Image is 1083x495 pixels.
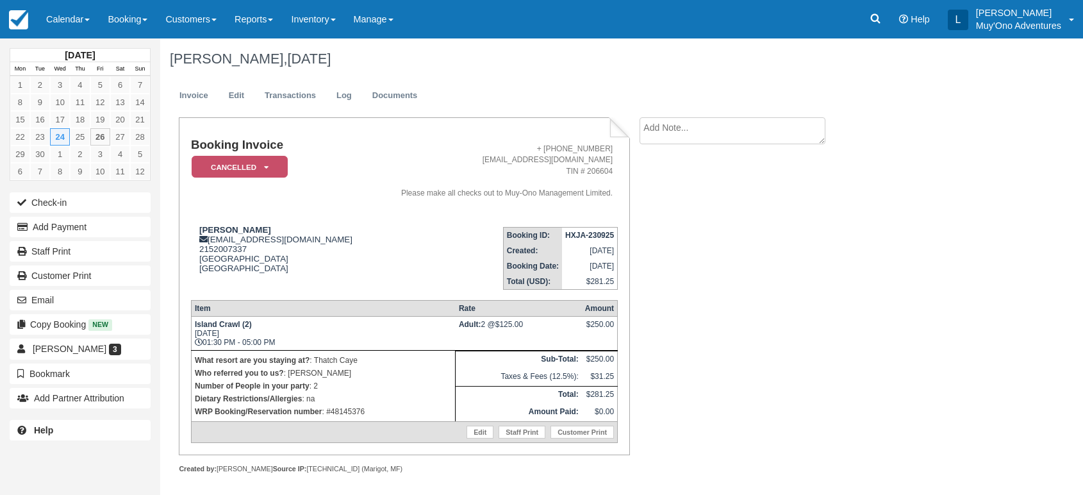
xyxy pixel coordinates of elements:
[192,156,288,178] em: Cancelled
[562,258,618,274] td: [DATE]
[582,404,618,421] td: $0.00
[10,128,30,146] a: 22
[30,111,50,128] a: 16
[70,62,90,76] th: Thu
[9,10,28,29] img: checkfront-main-nav-mini-logo.png
[30,76,50,94] a: 2
[90,128,110,146] a: 26
[195,369,284,378] strong: Who referred you to us?
[50,111,70,128] a: 17
[191,138,371,152] h1: Booking Invoice
[565,231,614,240] strong: HXJA-230925
[550,426,614,439] a: Customer Print
[170,83,218,108] a: Invoice
[195,392,452,405] p: : na
[195,405,452,418] p: : #48145376
[456,369,582,386] td: Taxes & Fees (12.5%):
[130,111,150,128] a: 21
[562,243,618,258] td: [DATE]
[191,225,371,289] div: [EMAIL_ADDRESS][DOMAIN_NAME] 2152007337 [GEOGRAPHIC_DATA] [GEOGRAPHIC_DATA]
[467,426,493,439] a: Edit
[90,76,110,94] a: 5
[582,369,618,386] td: $31.25
[582,387,618,404] td: $281.25
[30,62,50,76] th: Tue
[50,62,70,76] th: Wed
[50,163,70,180] a: 8
[30,128,50,146] a: 23
[363,83,427,108] a: Documents
[70,146,90,163] a: 2
[273,465,307,473] strong: Source IP:
[90,146,110,163] a: 3
[10,217,151,237] button: Add Payment
[499,426,545,439] a: Staff Print
[70,76,90,94] a: 4
[110,111,130,128] a: 20
[10,111,30,128] a: 15
[10,241,151,262] a: Staff Print
[562,274,618,290] td: $281.25
[376,144,613,199] address: + [PHONE_NUMBER] [EMAIL_ADDRESS][DOMAIN_NAME] TIN # 206604 Please make all checks out to Muy-Ono ...
[30,163,50,180] a: 7
[195,354,452,367] p: : Thatch Caye
[130,128,150,146] a: 28
[219,83,254,108] a: Edit
[130,62,150,76] th: Sun
[503,274,562,290] th: Total (USD):
[911,14,930,24] span: Help
[948,10,968,30] div: L
[195,394,302,403] strong: Dietary Restrictions/Allergies
[327,83,361,108] a: Log
[456,300,582,316] th: Rate
[70,111,90,128] a: 18
[50,146,70,163] a: 1
[130,76,150,94] a: 7
[90,163,110,180] a: 10
[10,364,151,384] button: Bookmark
[110,163,130,180] a: 11
[130,94,150,111] a: 14
[109,344,121,355] span: 3
[503,227,562,243] th: Booking ID:
[195,380,452,392] p: : 2
[195,382,310,390] strong: Number of People in your party
[130,146,150,163] a: 5
[110,76,130,94] a: 6
[195,367,452,380] p: : [PERSON_NAME]
[10,388,151,408] button: Add Partner Attribution
[582,351,618,369] td: $250.00
[503,243,562,258] th: Created:
[90,94,110,111] a: 12
[456,316,582,350] td: 2 @
[65,50,95,60] strong: [DATE]
[170,51,963,67] h1: [PERSON_NAME],
[10,339,151,359] a: [PERSON_NAME] 3
[503,258,562,274] th: Booking Date:
[191,155,283,179] a: Cancelled
[585,320,614,339] div: $250.00
[70,163,90,180] a: 9
[30,146,50,163] a: 30
[10,192,151,213] button: Check-in
[179,464,629,474] div: [PERSON_NAME] [TECHNICAL_ID] (Marigot, MF)
[495,320,523,329] span: $125.00
[459,320,481,329] strong: Adult
[191,300,455,316] th: Item
[899,15,908,24] i: Help
[456,351,582,369] th: Sub-Total:
[50,128,70,146] a: 24
[195,320,252,329] strong: Island Crawl (2)
[976,19,1061,32] p: Muy'Ono Adventures
[90,111,110,128] a: 19
[456,387,582,404] th: Total:
[582,300,618,316] th: Amount
[10,163,30,180] a: 6
[199,225,271,235] strong: [PERSON_NAME]
[287,51,331,67] span: [DATE]
[10,420,151,440] a: Help
[976,6,1061,19] p: [PERSON_NAME]
[110,128,130,146] a: 27
[33,344,106,354] span: [PERSON_NAME]
[191,316,455,350] td: [DATE] 01:30 PM - 05:00 PM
